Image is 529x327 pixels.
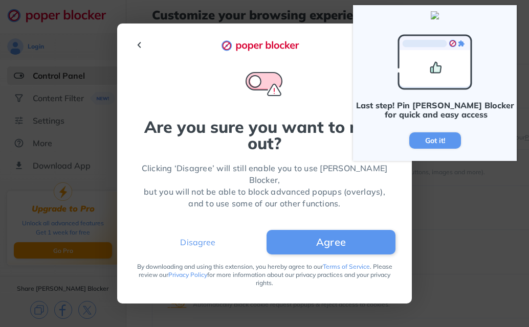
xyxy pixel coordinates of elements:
a: Terms of Service [323,263,370,270]
button: Disagree [134,230,262,254]
div: Got it! [409,132,461,149]
img: back [134,39,146,51]
div: Clicking ‘Disagree’ will still enable you to use [PERSON_NAME] Blocker, but you will not be able ... [134,162,395,209]
div: Are you sure you want to miss out? [134,119,395,151]
img: Are you sure alert icon [239,63,290,104]
div: By downloading and using this extension, you hereby agree to our . Please review our for more inf... [134,263,395,287]
a: Privacy Policy [168,271,207,278]
div: Last step! Pin [PERSON_NAME] Blocker for quick and easy access [356,101,514,119]
button: Agree [267,230,395,254]
img: logo [221,40,308,51]
img: poper-blocker-logo-bright.svg [431,11,439,19]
